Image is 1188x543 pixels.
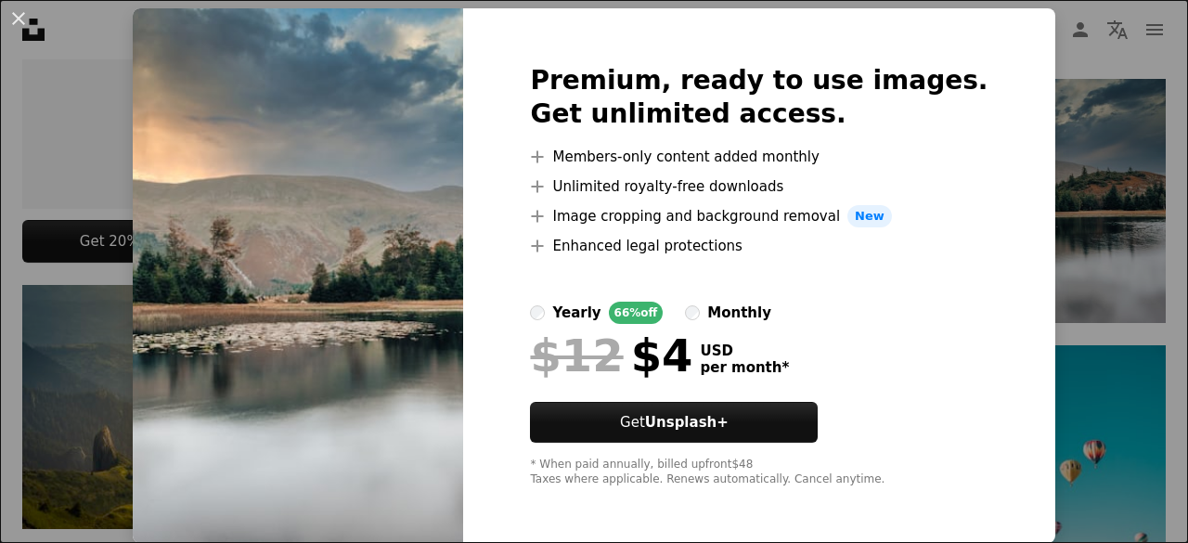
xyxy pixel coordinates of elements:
[530,458,988,487] div: * When paid annually, billed upfront $48 Taxes where applicable. Renews automatically. Cancel any...
[700,359,789,376] span: per month *
[847,205,892,227] span: New
[530,146,988,168] li: Members-only content added monthly
[530,331,623,380] span: $12
[530,205,988,227] li: Image cropping and background removal
[685,305,700,320] input: monthly
[700,343,789,359] span: USD
[530,331,692,380] div: $4
[707,302,771,324] div: monthly
[552,302,600,324] div: yearly
[530,305,545,320] input: yearly66%off
[530,235,988,257] li: Enhanced legal protections
[530,64,988,131] h2: Premium, ready to use images. Get unlimited access.
[609,302,664,324] div: 66% off
[530,402,818,443] button: GetUnsplash+
[133,8,463,543] img: premium_photo-1673697239633-5f5b91092bd8
[530,175,988,198] li: Unlimited royalty-free downloads
[645,414,729,431] strong: Unsplash+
